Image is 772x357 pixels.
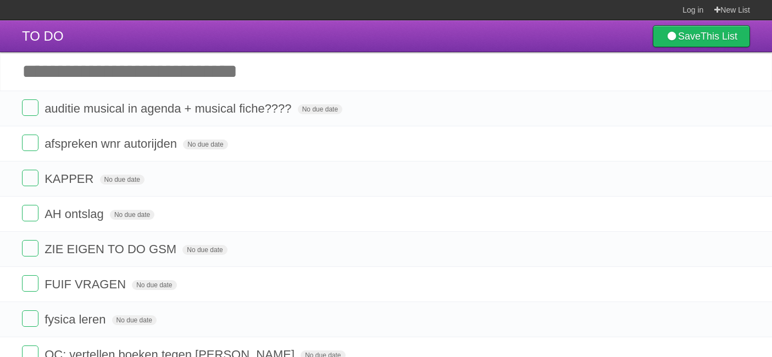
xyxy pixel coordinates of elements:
[22,170,38,186] label: Done
[110,210,154,220] span: No due date
[298,104,342,114] span: No due date
[100,175,145,185] span: No due date
[22,135,38,151] label: Done
[112,315,157,325] span: No due date
[701,31,737,42] b: This List
[183,140,227,149] span: No due date
[22,275,38,292] label: Done
[45,102,294,115] span: auditie musical in agenda + musical fiche????
[22,205,38,221] label: Done
[45,313,108,326] span: fysica leren
[45,172,96,186] span: KAPPER
[22,99,38,116] label: Done
[132,280,176,290] span: No due date
[45,207,107,221] span: AH ontslag
[45,242,179,256] span: ZIE EIGEN TO DO GSM
[182,245,227,255] span: No due date
[45,137,180,150] span: afspreken wnr autorijden
[22,240,38,256] label: Done
[653,25,750,47] a: SaveThis List
[22,29,64,43] span: TO DO
[45,277,129,291] span: FUIF VRAGEN
[22,310,38,327] label: Done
